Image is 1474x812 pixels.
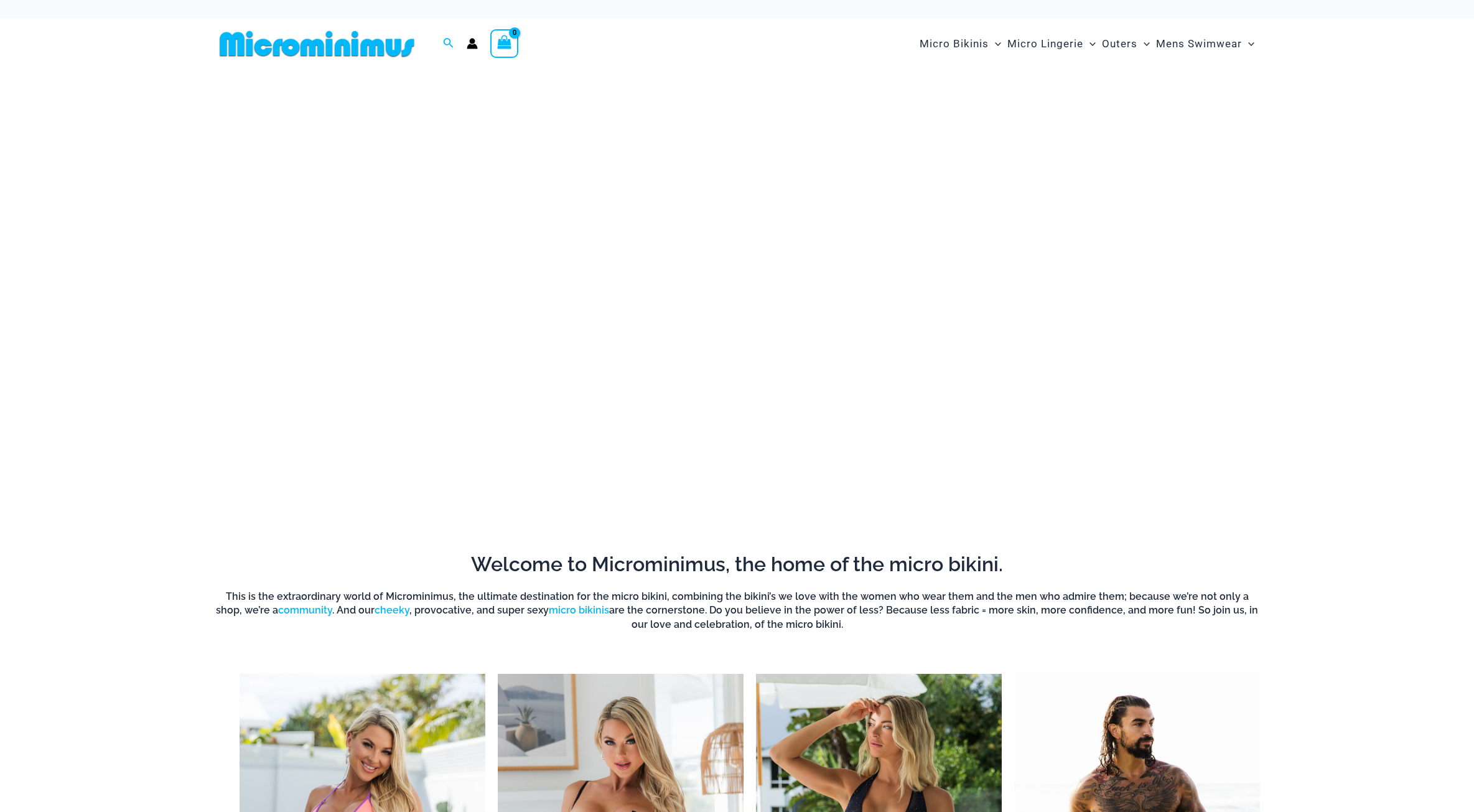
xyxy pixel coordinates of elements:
[1156,28,1242,60] span: Mens Swimwear
[915,23,1260,65] nav: Site Navigation
[215,590,1260,632] h6: This is the extraordinary world of Microminimus, the ultimate destination for the micro bikini, c...
[989,28,1001,60] span: Menu Toggle
[1242,28,1254,60] span: Menu Toggle
[1153,25,1257,63] a: Mens SwimwearMenu ToggleMenu Toggle
[1099,25,1153,63] a: OutersMenu ToggleMenu Toggle
[443,36,454,52] a: Search icon link
[1137,28,1150,60] span: Menu Toggle
[920,28,989,60] span: Micro Bikinis
[375,604,409,616] a: cheeky
[490,29,519,58] a: View Shopping Cart, empty
[1004,25,1099,63] a: Micro LingerieMenu ToggleMenu Toggle
[917,25,1004,63] a: Micro BikinisMenu ToggleMenu Toggle
[1102,28,1137,60] span: Outers
[1083,28,1096,60] span: Menu Toggle
[1007,28,1083,60] span: Micro Lingerie
[549,604,609,616] a: micro bikinis
[278,604,332,616] a: community
[467,38,478,49] a: Account icon link
[215,551,1260,577] h2: Welcome to Microminimus, the home of the micro bikini.
[215,30,419,58] img: MM SHOP LOGO FLAT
